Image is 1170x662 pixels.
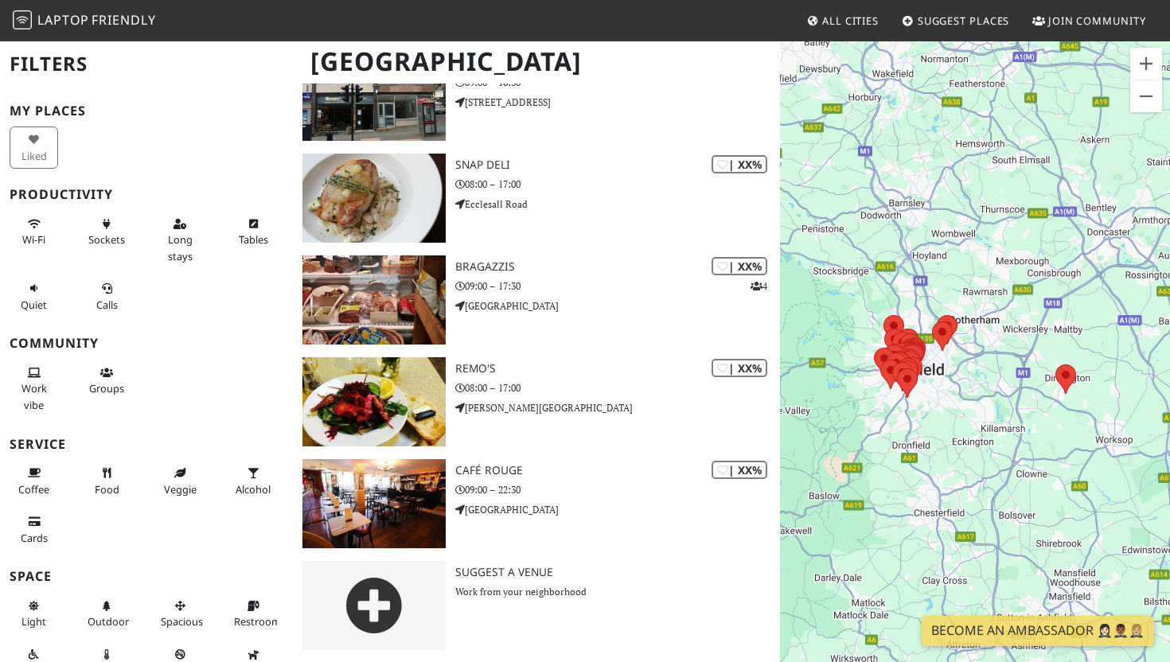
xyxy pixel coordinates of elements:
[712,257,767,275] div: | XX%
[455,584,780,599] p: Work from your neighborhood
[455,566,780,579] h3: Suggest a Venue
[455,158,780,172] h3: Snap Deli
[10,460,58,502] button: Coffee
[95,482,119,496] span: Food
[21,381,47,411] span: People working
[10,103,283,119] h3: My Places
[229,593,278,635] button: Restroom
[455,362,780,376] h3: Remo's
[22,232,45,247] span: Stable Wi-Fi
[21,614,46,629] span: Natural light
[293,459,781,548] a: Café Rouge | XX% Café Rouge 09:00 – 22:30 [GEOGRAPHIC_DATA]
[1130,80,1162,112] button: Zoom out
[293,561,781,650] a: Suggest a Venue Work from your neighborhood
[455,177,780,192] p: 08:00 – 17:00
[455,298,780,313] p: [GEOGRAPHIC_DATA]
[800,6,885,35] a: All Cities
[302,459,446,548] img: Café Rouge
[10,593,58,635] button: Light
[712,359,767,377] div: | XX%
[455,380,780,395] p: 08:00 – 17:00
[822,14,879,28] span: All Cities
[455,278,780,294] p: 09:00 – 17:30
[83,360,131,402] button: Groups
[96,298,118,312] span: Video/audio calls
[455,400,780,415] p: [PERSON_NAME][GEOGRAPHIC_DATA]
[156,211,205,269] button: Long stays
[455,482,780,497] p: 09:00 – 22:30
[293,357,781,446] a: Remo's | XX% Remo's 08:00 – 17:00 [PERSON_NAME][GEOGRAPHIC_DATA]
[455,260,780,274] h3: Bragazzis
[239,232,268,247] span: Work-friendly tables
[89,381,124,395] span: Group tables
[10,360,58,418] button: Work vibe
[21,298,47,312] span: Quiet
[88,232,125,247] span: Power sockets
[83,460,131,502] button: Food
[10,437,283,452] h3: Service
[1130,48,1162,80] button: Zoom in
[161,614,203,629] span: Spacious
[455,197,780,212] p: Ecclesall Road
[302,255,446,345] img: Bragazzis
[10,40,283,88] h2: Filters
[10,275,58,317] button: Quiet
[895,6,1016,35] a: Suggest Places
[302,154,446,243] img: Snap Deli
[10,187,283,202] h3: Productivity
[164,482,197,496] span: Veggie
[92,11,155,29] span: Friendly
[88,614,129,629] span: Outdoor area
[18,482,49,496] span: Coffee
[229,460,278,502] button: Alcohol
[455,502,780,517] p: [GEOGRAPHIC_DATA]
[10,211,58,253] button: Wi-Fi
[751,278,767,294] p: 4
[712,461,767,479] div: | XX%
[1048,14,1146,28] span: Join Community
[293,154,781,243] a: Snap Deli | XX% Snap Deli 08:00 – 17:00 Ecclesall Road
[1026,6,1152,35] a: Join Community
[37,11,89,29] span: Laptop
[168,232,193,263] span: Long stays
[298,40,778,84] h1: [GEOGRAPHIC_DATA]
[83,593,131,635] button: Outdoor
[236,482,271,496] span: Alcohol
[712,155,767,173] div: | XX%
[229,211,278,253] button: Tables
[302,561,446,650] img: gray-place-d2bdb4477600e061c01bd816cc0f2ef0cfcb1ca9e3ad78868dd16fb2af073a21.png
[234,614,281,629] span: Restroom
[21,531,48,545] span: Credit cards
[10,569,283,584] h3: Space
[455,464,780,477] h3: Café Rouge
[13,7,156,35] a: LaptopFriendly LaptopFriendly
[302,357,446,446] img: Remo's
[156,593,205,635] button: Spacious
[293,255,781,345] a: Bragazzis | XX% 4 Bragazzis 09:00 – 17:30 [GEOGRAPHIC_DATA]
[83,211,131,253] button: Sockets
[13,10,32,29] img: LaptopFriendly
[918,14,1010,28] span: Suggest Places
[10,336,283,351] h3: Community
[156,460,205,502] button: Veggie
[10,508,58,551] button: Cards
[83,275,131,317] button: Calls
